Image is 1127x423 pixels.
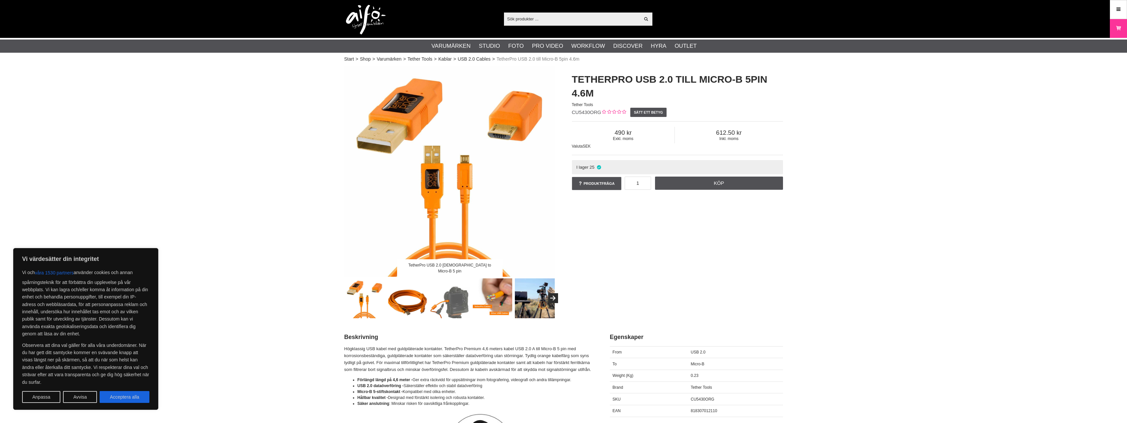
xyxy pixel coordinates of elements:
a: Outlet [674,42,697,50]
button: Anpassa [22,391,60,403]
span: Brand [612,385,623,390]
button: Avvisa [63,391,97,403]
button: Next [548,293,558,303]
i: I lager [596,165,602,170]
span: > [403,56,406,63]
p: Vi och använder cookies och annan spårningsteknik för att förbättra din upplevelse på vår webbpla... [22,267,149,338]
a: Produktfråga [572,177,621,190]
a: Foto [508,42,524,50]
img: TetherPro USB 2.0 Male to Micro-B 5 pin [430,278,470,318]
div: Kundbetyg: 0 [601,109,626,116]
li: Designad med förstärkt isolering och robusta kontakter. [358,395,593,401]
h1: TetherPro USB 2.0 till Micro-B 5pin 4.6m [572,72,783,100]
li: : Minskar risken för oavsiktliga frånkopplingar. [358,401,593,407]
a: Discover [613,42,642,50]
img: TetherPro USB 2.0 Male to Micro-B 5 pin [345,278,385,318]
a: Workflow [571,42,605,50]
button: våra 1530 partners [35,267,74,279]
a: Start [344,56,354,63]
li: Säkerställer effektiv och stabil dataöverföring [358,383,593,389]
p: Vi värdesätter din integritet [22,255,149,263]
span: Micro-B [691,362,704,366]
span: CU5430ORG [572,109,601,115]
span: EAN [612,409,621,413]
a: Kablar [438,56,452,63]
span: TetherPro USB 2.0 till Micro-B 5pin 4.6m [496,56,579,63]
span: > [356,56,358,63]
span: > [492,56,495,63]
a: Sätt ett betyg [630,108,667,117]
span: To [612,362,617,366]
span: Weight (Kg) [612,373,633,378]
span: > [453,56,456,63]
span: 818307012110 [691,409,717,413]
span: 0.23 [691,373,698,378]
strong: Förlängd längd på 4,6 meter - [358,378,413,382]
a: Köp [655,177,783,190]
span: 25 [590,165,595,170]
span: Tether Tools [691,385,712,390]
strong: USB 2.0 dataöverföring - [358,383,404,388]
a: Varumärken [377,56,401,63]
img: Tether Pro [515,278,555,318]
strong: Micro-B 5-stiftskontakt - [358,389,403,394]
span: I lager [576,165,588,170]
a: Shop [360,56,371,63]
span: Exkl. moms [572,136,675,141]
strong: Säker anslutning [358,401,390,406]
li: Kompatibel med olika enheter. [358,389,593,395]
img: TetherPro USB 2.0 Male to Micro-B 5 pin [344,66,555,277]
span: From [612,350,622,354]
span: Valuta [572,144,583,149]
span: 490 [572,129,675,136]
strong: Hållbar kvalitet - [358,395,388,400]
a: Pro Video [532,42,563,50]
input: Sök produkter ... [504,14,640,24]
a: USB 2.0 Cables [458,56,491,63]
a: Studio [479,42,500,50]
a: Hyra [651,42,666,50]
h2: Egenskaper [610,333,783,341]
div: Vi värdesätter din integritet [13,248,158,410]
span: Tether Tools [572,102,593,107]
span: > [372,56,375,63]
li: Ger extra räckvidd för uppsättningar inom fotografering, videografi och andra tillämpningar. [358,377,593,383]
button: Acceptera alla [100,391,149,403]
span: CU5430ORG [691,397,714,402]
p: Högklassig USB kabel med guldpläterade kontakter. TetherPro Premium 4,6 meters kabel USB 2.0 A ti... [344,346,593,373]
span: 612.50 [675,129,783,136]
span: USB 2.0 [691,350,705,354]
img: logo.png [346,5,386,35]
h2: Beskrivning [344,333,593,341]
span: Inkl. moms [675,136,783,141]
p: Observera att dina val gäller för alla våra underdomäner. När du har gett ditt samtycke kommer en... [22,342,149,386]
a: Tether Tools [408,56,432,63]
img: Tether Pro [472,278,512,318]
span: SEK [583,144,591,149]
span: > [434,56,437,63]
div: TetherPro USB 2.0 [DEMOGRAPHIC_DATA] to Micro-B 5 pin [397,259,503,277]
a: Varumärken [431,42,471,50]
span: SKU [612,397,621,402]
img: Längd 4.6m [387,278,427,318]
